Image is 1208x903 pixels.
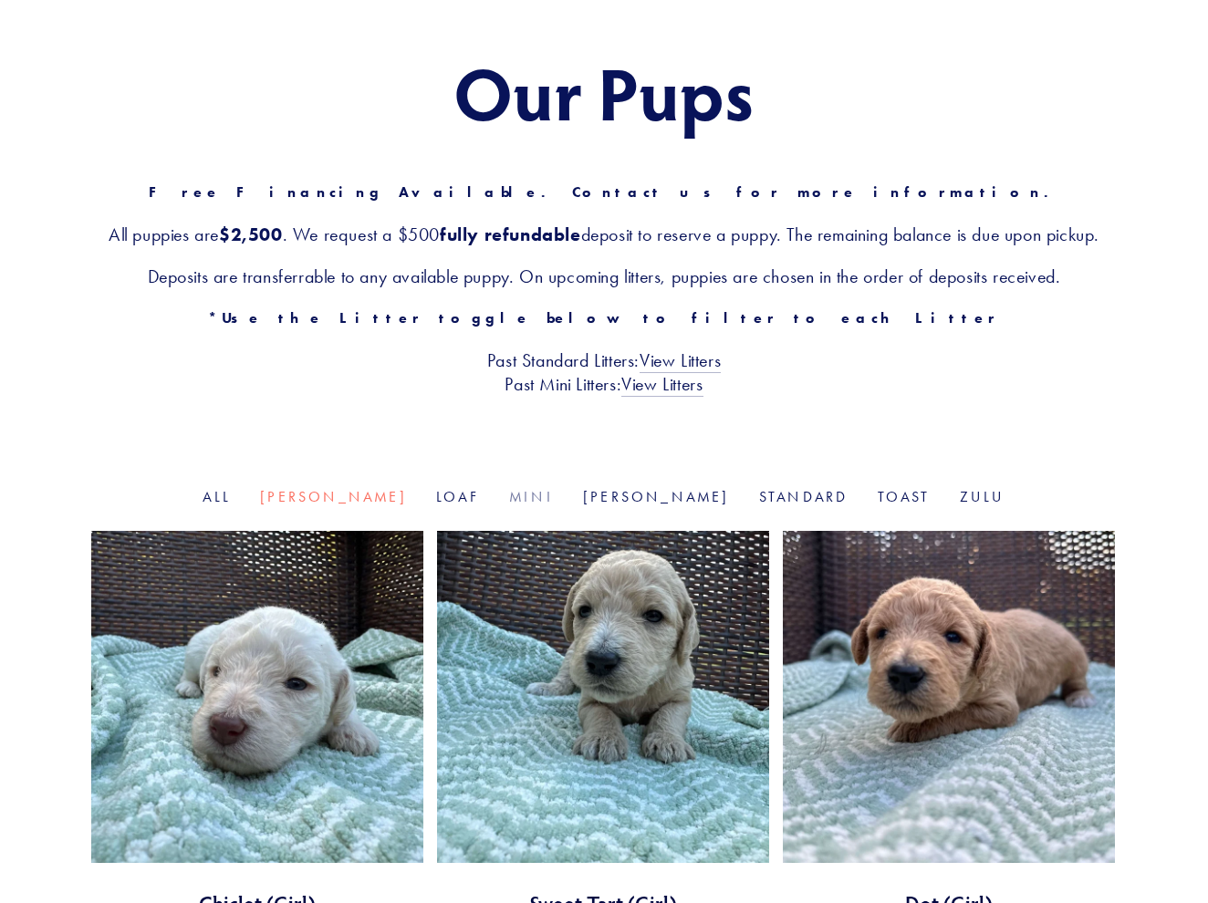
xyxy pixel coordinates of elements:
h3: All puppies are . We request a $500 deposit to reserve a puppy. The remaining balance is due upon... [91,223,1117,246]
a: All [203,488,231,505]
h3: Deposits are transferrable to any available puppy. On upcoming litters, puppies are chosen in the... [91,265,1117,288]
a: View Litters [621,373,703,397]
strong: *Use the Litter toggle below to filter to each Litter [208,309,999,327]
strong: $2,500 [219,223,283,245]
a: Zulu [960,488,1005,505]
strong: Free Financing Available. Contact us for more information. [149,183,1060,201]
a: View Litters [640,349,721,373]
a: Loaf [436,488,480,505]
a: Standard [759,488,849,505]
a: [PERSON_NAME] [583,488,730,505]
a: Mini [509,488,554,505]
a: Toast [878,488,931,505]
a: [PERSON_NAME] [260,488,407,505]
strong: fully refundable [440,223,581,245]
h1: Our Pups [91,52,1117,132]
h3: Past Standard Litters: Past Mini Litters: [91,348,1117,396]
